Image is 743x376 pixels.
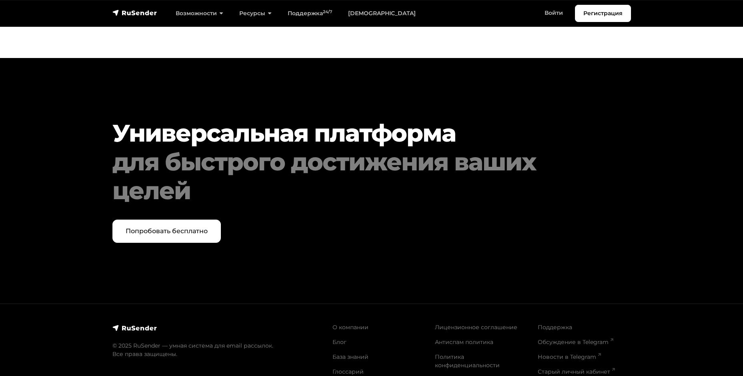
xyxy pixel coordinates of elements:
[575,5,631,22] a: Регистрация
[112,9,157,17] img: RuSender
[112,324,157,332] img: RuSender
[112,342,323,358] p: © 2025 RuSender — умная система для email рассылок. Все права защищены.
[332,338,346,346] a: Блог
[112,220,221,243] a: Попробовать бесплатно
[435,353,500,369] a: Политика конфиденциальности
[231,5,280,22] a: Ресурсы
[332,368,364,375] a: Глоссарий
[323,9,332,14] sup: 24/7
[332,324,368,331] a: О компании
[112,148,587,205] div: для быстрого достижения ваших целей
[537,5,571,21] a: Войти
[538,368,615,375] a: Старый личный кабинет
[112,119,587,205] h2: Универсальная платформа
[435,338,493,346] a: Антиспам политика
[538,324,572,331] a: Поддержка
[538,338,613,346] a: Обсуждение в Telegram
[168,5,231,22] a: Возможности
[332,353,368,360] a: База знаний
[340,5,424,22] a: [DEMOGRAPHIC_DATA]
[435,324,517,331] a: Лицензионное соглашение
[538,353,601,360] a: Новости в Telegram
[280,5,340,22] a: Поддержка24/7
